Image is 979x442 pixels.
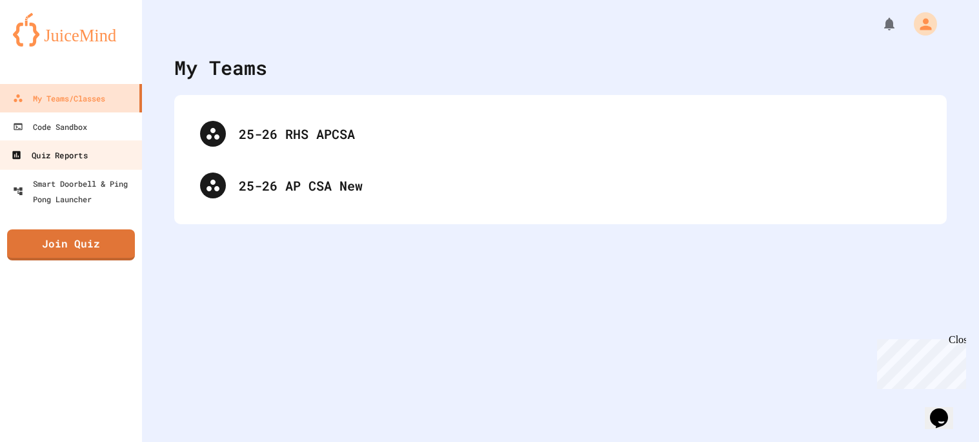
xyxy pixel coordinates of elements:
[13,119,87,134] div: Code Sandbox
[7,229,135,260] a: Join Quiz
[13,90,105,106] div: My Teams/Classes
[858,13,900,35] div: My Notifications
[239,124,921,143] div: 25-26 RHS APCSA
[13,13,129,47] img: logo-orange.svg
[187,108,934,160] div: 25-26 RHS APCSA
[872,334,966,389] iframe: chat widget
[187,160,934,211] div: 25-26 AP CSA New
[239,176,921,195] div: 25-26 AP CSA New
[174,53,267,82] div: My Teams
[925,390,966,429] iframe: chat widget
[900,9,940,39] div: My Account
[11,147,87,163] div: Quiz Reports
[5,5,89,82] div: Chat with us now!Close
[13,176,137,207] div: Smart Doorbell & Ping Pong Launcher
